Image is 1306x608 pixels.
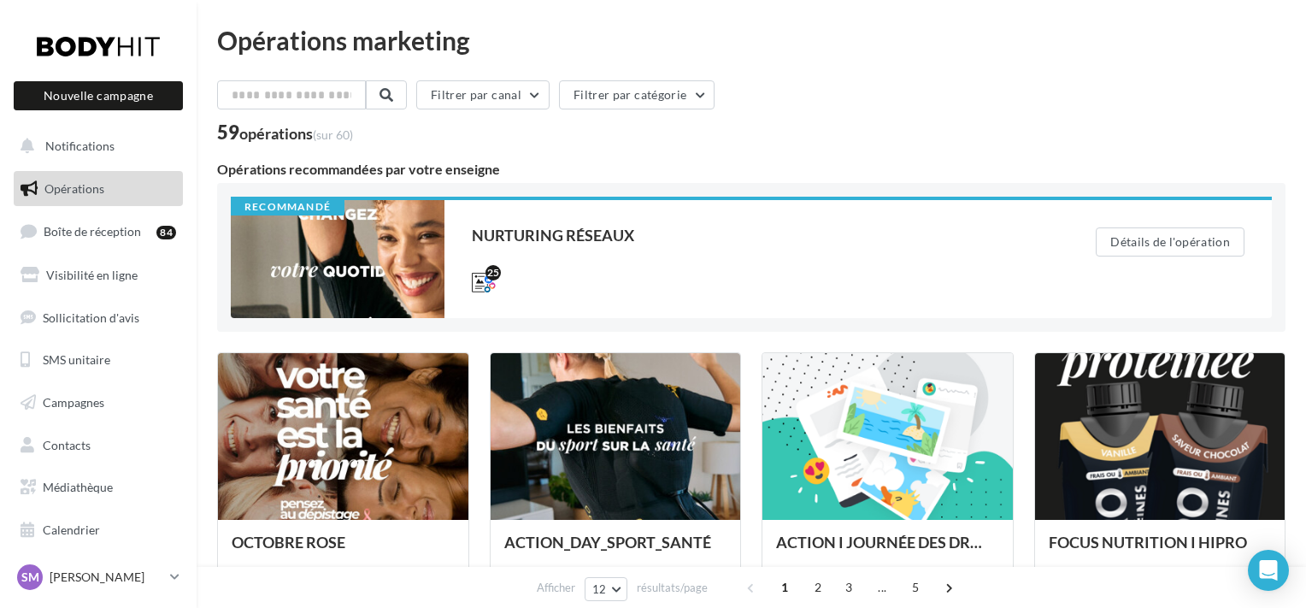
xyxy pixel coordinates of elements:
span: SMS unitaire [43,352,110,367]
button: Filtrer par catégorie [559,80,715,109]
button: Nouvelle campagne [14,81,183,110]
div: ACTION I JOURNÉE DES DROITS DES FEMMES [776,534,999,568]
div: opérations [239,126,353,141]
a: Contacts [10,428,186,463]
span: ... [868,574,896,601]
a: SMS unitaire [10,342,186,378]
button: Notifications [10,128,179,164]
a: Campagnes [10,385,186,421]
span: 3 [835,574,862,601]
div: 25 [485,265,501,280]
span: 12 [592,582,607,596]
span: Afficher [537,580,575,596]
span: Calendrier [43,522,100,537]
span: 2 [804,574,832,601]
span: SM [21,569,39,586]
a: Visibilité en ligne [10,257,186,293]
p: [PERSON_NAME] [50,569,163,586]
span: Opérations [44,181,104,196]
span: Notifications [45,139,115,153]
span: Contacts [43,438,91,452]
div: Recommandé [231,200,344,215]
a: Boîte de réception84 [10,213,186,250]
a: Calendrier [10,512,186,548]
span: (sur 60) [313,127,353,142]
span: résultats/page [637,580,708,596]
span: 5 [902,574,929,601]
a: SM [PERSON_NAME] [14,561,183,593]
span: Médiathèque [43,480,113,494]
div: NURTURING RÉSEAUX [472,227,1027,243]
button: Détails de l'opération [1096,227,1244,257]
button: Filtrer par canal [416,80,550,109]
a: Sollicitation d'avis [10,300,186,336]
div: 59 [217,123,353,142]
div: FOCUS NUTRITION I HIPRO [1049,534,1272,568]
span: 1 [771,574,798,601]
div: Opérations marketing [217,27,1285,53]
span: Visibilité en ligne [46,268,138,282]
button: 12 [585,577,628,601]
div: 84 [156,226,176,239]
span: Sollicitation d'avis [43,310,139,324]
a: Opérations [10,171,186,207]
div: OCTOBRE ROSE [232,534,455,568]
div: ACTION_DAY_SPORT_SANTÉ [504,534,727,568]
a: Médiathèque [10,469,186,505]
span: Campagnes [43,395,104,410]
div: Opérations recommandées par votre enseigne [217,162,1285,176]
div: Open Intercom Messenger [1248,550,1289,591]
span: Boîte de réception [44,224,141,239]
